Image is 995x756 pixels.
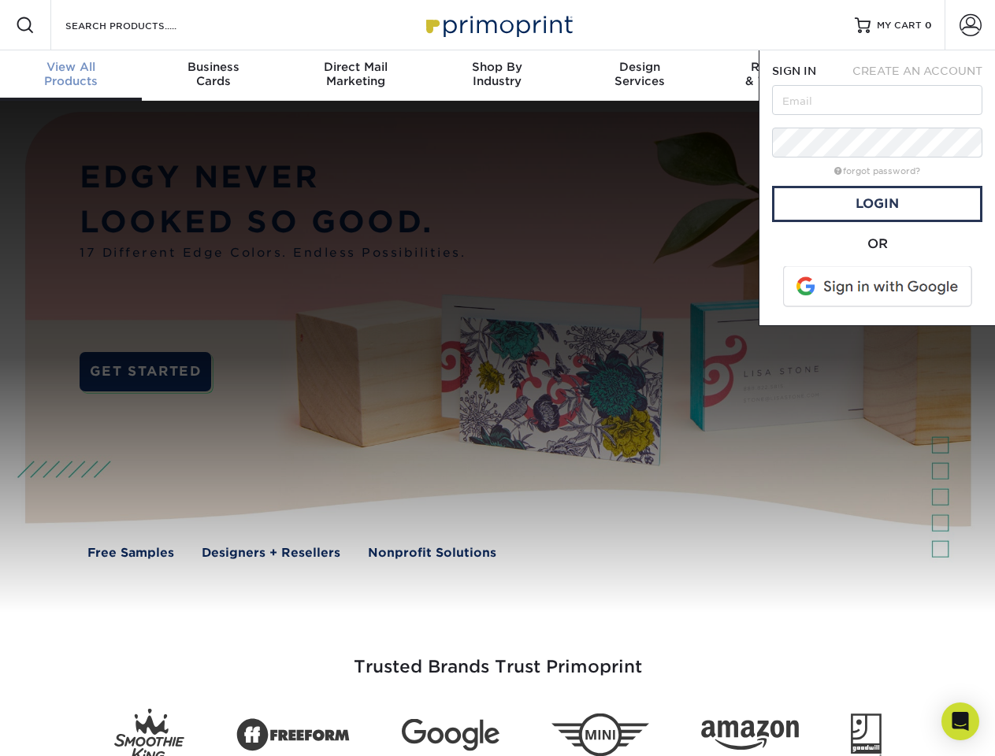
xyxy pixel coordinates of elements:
[284,60,426,88] div: Marketing
[569,60,711,88] div: Services
[142,50,284,101] a: BusinessCards
[142,60,284,74] span: Business
[772,235,982,254] div: OR
[834,166,920,176] a: forgot password?
[426,60,568,74] span: Shop By
[569,60,711,74] span: Design
[772,85,982,115] input: Email
[426,50,568,101] a: Shop ByIndustry
[419,8,577,42] img: Primoprint
[284,50,426,101] a: Direct MailMarketing
[772,65,816,77] span: SIGN IN
[941,702,979,740] div: Open Intercom Messenger
[852,65,982,77] span: CREATE AN ACCOUNT
[711,60,852,74] span: Resources
[877,19,922,32] span: MY CART
[64,16,217,35] input: SEARCH PRODUCTS.....
[851,713,882,756] img: Goodwill
[402,719,499,751] img: Google
[37,619,959,696] h3: Trusted Brands Trust Primoprint
[142,60,284,88] div: Cards
[426,60,568,88] div: Industry
[569,50,711,101] a: DesignServices
[701,721,799,750] img: Amazon
[925,20,932,31] span: 0
[711,60,852,88] div: & Templates
[284,60,426,74] span: Direct Mail
[711,50,852,101] a: Resources& Templates
[772,186,982,222] a: Login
